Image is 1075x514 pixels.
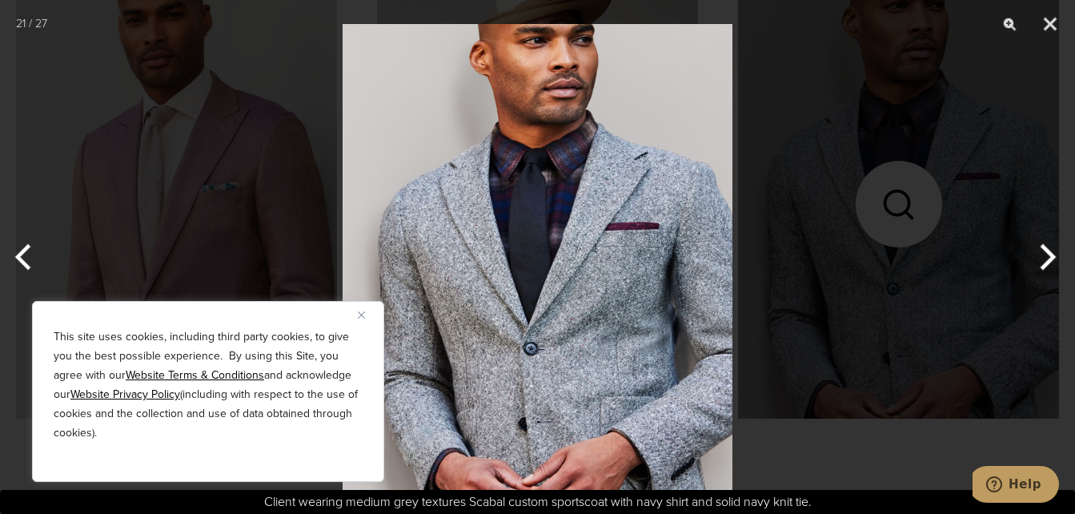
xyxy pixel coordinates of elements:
iframe: Opens a widget where you can chat to one of our agents [973,466,1059,506]
p: This site uses cookies, including third party cookies, to give you the best possible experience. ... [54,327,363,443]
button: Close [358,305,377,324]
img: Close [358,311,365,319]
button: Next [1015,217,1075,297]
a: Website Terms & Conditions [126,367,264,383]
a: Website Privacy Policy [70,386,180,403]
